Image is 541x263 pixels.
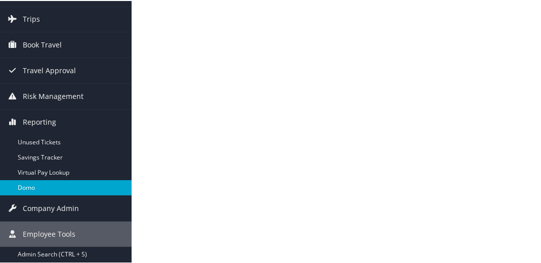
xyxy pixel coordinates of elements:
span: Employee Tools [23,221,75,246]
span: Reporting [23,109,56,134]
span: Company Admin [23,195,79,220]
span: Book Travel [23,31,62,57]
span: Risk Management [23,83,84,108]
span: Travel Approval [23,57,76,82]
span: Trips [23,6,40,31]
